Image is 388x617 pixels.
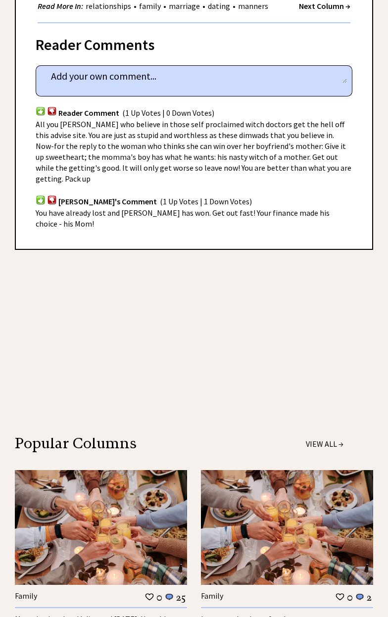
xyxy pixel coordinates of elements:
[36,195,46,204] img: votup.png
[36,106,46,116] img: votup.png
[366,591,372,604] td: 2
[83,1,134,11] a: relationships
[47,195,57,204] img: votdown.png
[201,591,223,601] a: Family
[160,197,252,207] span: (1 Up Votes | 1 Down Votes)
[346,591,353,604] td: 0
[355,593,365,602] img: message_round%201.png
[166,1,202,11] a: marriage
[122,108,214,118] span: (1 Up Votes | 0 Down Votes)
[299,1,350,11] a: Next Column →
[15,275,373,413] iframe: Advertisement
[236,1,271,11] a: manners
[58,197,157,207] span: [PERSON_NAME]'s Comment
[145,592,154,602] img: heart_outline%201.png
[38,1,83,11] strong: Read More In:
[306,439,343,449] a: VIEW ALL →
[15,591,37,601] a: Family
[176,591,186,604] td: 25
[47,106,57,116] img: votdown.png
[58,108,119,118] span: Reader Comment
[205,1,233,11] a: dating
[137,1,163,11] a: family
[164,593,174,602] img: message_round%201.png
[201,470,373,585] img: family.jpg
[36,34,352,50] div: Reader Comments
[36,119,351,184] span: All you [PERSON_NAME] who believe in those self proclaimed witch doctors get the hell off this ad...
[156,591,163,604] td: 0
[335,592,345,602] img: heart_outline%201.png
[15,438,230,449] div: Popular Columns
[36,208,330,229] span: You have already lost and [PERSON_NAME] has won. Get out fast! Your finance made his choice - his...
[15,470,187,585] img: family.jpg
